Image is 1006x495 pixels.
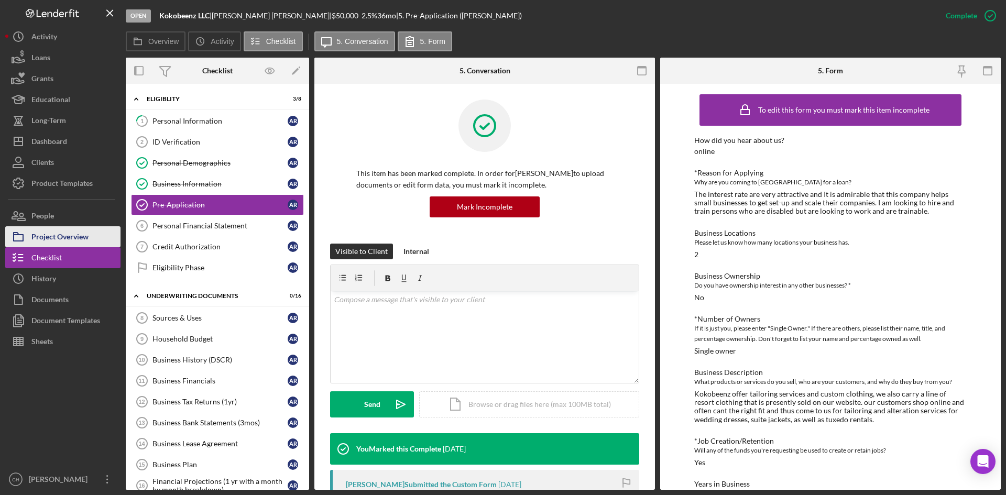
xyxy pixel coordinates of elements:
[818,67,843,75] div: 5. Form
[12,477,19,482] text: CH
[398,244,434,259] button: Internal
[138,482,145,489] tspan: 16
[356,445,441,453] div: You Marked this Complete
[694,169,967,177] div: *Reason for Applying
[131,215,304,236] a: 6Personal Financial StatementAR
[288,221,298,231] div: A R
[346,480,497,489] div: [PERSON_NAME] Submitted the Custom Form
[288,116,298,126] div: A R
[152,222,288,230] div: Personal Financial Statement
[694,315,967,323] div: *Number of Owners
[460,67,510,75] div: 5. Conversation
[126,31,185,51] button: Overview
[31,268,56,292] div: History
[288,376,298,386] div: A R
[131,236,304,257] a: 7Credit AuthorizationAR
[288,334,298,344] div: A R
[694,480,967,488] div: Years in Business
[152,419,288,427] div: Business Bank Statements (3mos)
[152,398,288,406] div: Business Tax Returns (1yr)
[420,37,445,46] label: 5. Form
[138,461,145,468] tspan: 15
[5,89,121,110] button: Educational
[31,68,53,92] div: Grants
[694,280,967,291] div: Do you have ownership interest in any other businesses? *
[5,26,121,47] a: Activity
[288,179,298,189] div: A R
[5,331,121,352] button: Sheets
[430,196,540,217] button: Mark Incomplete
[5,205,121,226] button: People
[147,96,275,102] div: Eligiblity
[152,377,288,385] div: Business Financials
[152,356,288,364] div: Business History (DSCR)
[152,477,288,494] div: Financial Projections (1 yr with a month by month breakdown)
[152,243,288,251] div: Credit Authorization
[31,110,66,134] div: Long-Term
[694,229,967,237] div: Business Locations
[694,190,967,215] div: The interest rate are very attractive and It is admirable that this company helps small businesse...
[288,397,298,407] div: A R
[694,250,698,259] div: 2
[288,459,298,470] div: A R
[131,328,304,349] a: 9Household BudgetAR
[152,159,288,167] div: Personal Demographics
[288,313,298,323] div: A R
[131,131,304,152] a: 2ID VerificationAR
[694,323,967,344] div: If it is just you, please enter "Single Owner." If there are others, please list their name, titl...
[31,47,50,71] div: Loans
[288,158,298,168] div: A R
[138,441,145,447] tspan: 14
[138,378,145,384] tspan: 11
[131,349,304,370] a: 10Business History (DSCR)AR
[131,257,304,278] a: Eligibility PhaseAR
[5,247,121,268] button: Checklist
[31,152,54,175] div: Clients
[5,131,121,152] a: Dashboard
[288,417,298,428] div: A R
[138,399,145,405] tspan: 12
[131,370,304,391] a: 11Business FinancialsAR
[140,336,144,342] tspan: 9
[694,445,967,456] div: Will any of the funds you're requesting be used to create or retain jobs?
[152,180,288,188] div: Business Information
[31,26,57,50] div: Activity
[31,331,53,355] div: Sheets
[5,47,121,68] a: Loans
[202,67,233,75] div: Checklist
[159,11,210,20] b: Kokobeenz LLC
[330,244,393,259] button: Visible to Client
[314,31,395,51] button: 5. Conversation
[131,194,304,215] a: Pre-ApplicationAR
[335,244,388,259] div: Visible to Client
[131,454,304,475] a: 15Business PlanAR
[457,196,512,217] div: Mark Incomplete
[330,391,414,417] button: Send
[288,355,298,365] div: A R
[288,480,298,491] div: A R
[131,391,304,412] a: 12Business Tax Returns (1yr)AR
[5,289,121,310] button: Documents
[5,152,121,173] a: Clients
[131,307,304,328] a: 8Sources & UsesAR
[140,223,144,229] tspan: 6
[694,390,967,423] div: Kokobeenz offer tailoring services and custom clothing, we also carry a line of resort clothing t...
[152,117,288,125] div: Personal Information
[398,31,452,51] button: 5. Form
[5,110,121,131] button: Long-Term
[212,12,332,20] div: [PERSON_NAME] [PERSON_NAME] |
[694,458,705,467] div: Yes
[31,247,62,271] div: Checklist
[140,117,144,124] tspan: 1
[694,272,967,280] div: Business Ownership
[5,68,121,89] button: Grants
[935,5,1001,26] button: Complete
[152,314,288,322] div: Sources & Uses
[498,480,521,489] time: 2025-09-10 04:36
